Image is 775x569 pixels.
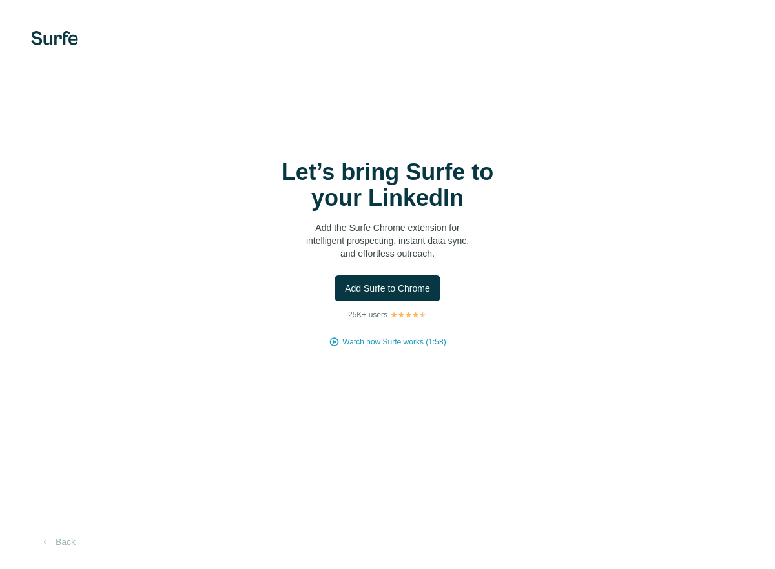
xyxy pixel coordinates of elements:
span: Add Surfe to Chrome [345,282,430,295]
img: Rating Stars [390,311,427,319]
img: Surfe's logo [31,31,78,45]
h1: Let’s bring Surfe to your LinkedIn [258,159,517,211]
p: Add the Surfe Chrome extension for intelligent prospecting, instant data sync, and effortless out... [258,221,517,260]
button: Back [31,530,85,554]
button: Add Surfe to Chrome [335,275,440,301]
button: Watch how Surfe works (1:58) [342,336,446,348]
p: 25K+ users [348,309,387,321]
